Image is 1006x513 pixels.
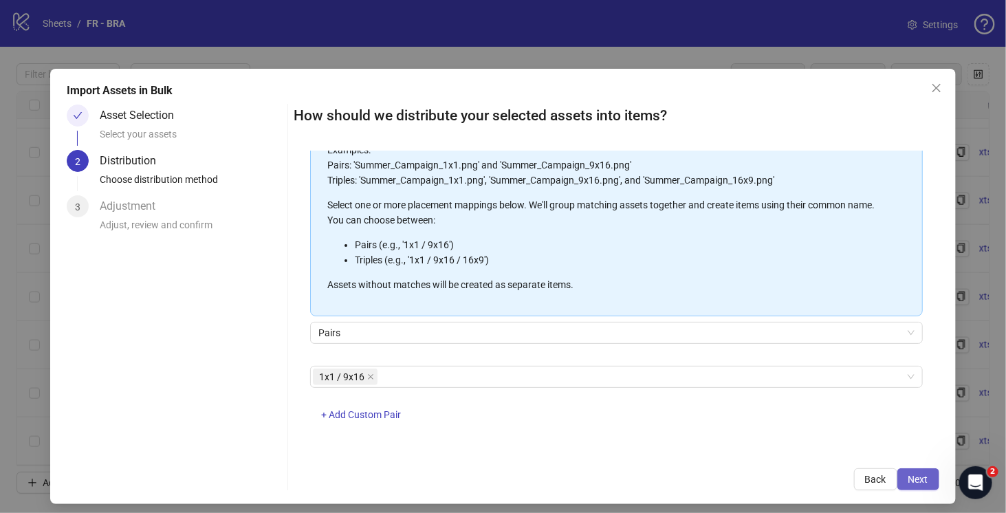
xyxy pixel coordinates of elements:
[100,217,282,241] div: Adjust, review and confirm
[100,195,166,217] div: Adjustment
[987,466,998,477] span: 2
[327,197,892,228] p: Select one or more placement mappings below. We'll group matching assets together and create item...
[931,83,942,94] span: close
[865,474,886,485] span: Back
[897,468,939,490] button: Next
[73,111,83,120] span: check
[926,77,948,99] button: Close
[367,373,374,380] span: close
[355,237,892,252] li: Pairs (e.g., '1x1 / 9x16')
[321,409,401,420] span: + Add Custom Pair
[327,142,892,188] p: Examples: Pairs: 'Summer_Campaign_1x1.png' and 'Summer_Campaign_9x16.png' Triples: 'Summer_Campai...
[319,369,364,384] span: 1x1 / 9x16
[908,474,928,485] span: Next
[313,369,378,385] span: 1x1 / 9x16
[355,252,892,268] li: Triples (e.g., '1x1 / 9x16 / 16x9')
[67,83,939,99] div: Import Assets in Bulk
[854,468,897,490] button: Back
[100,172,282,195] div: Choose distribution method
[100,150,167,172] div: Distribution
[75,201,80,212] span: 3
[959,466,992,499] iframe: Intercom live chat
[75,156,80,167] span: 2
[100,105,185,127] div: Asset Selection
[318,323,915,343] span: Pairs
[327,277,892,292] p: Assets without matches will be created as separate items.
[310,404,412,426] button: + Add Custom Pair
[100,127,282,150] div: Select your assets
[294,105,939,127] h2: How should we distribute your selected assets into items?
